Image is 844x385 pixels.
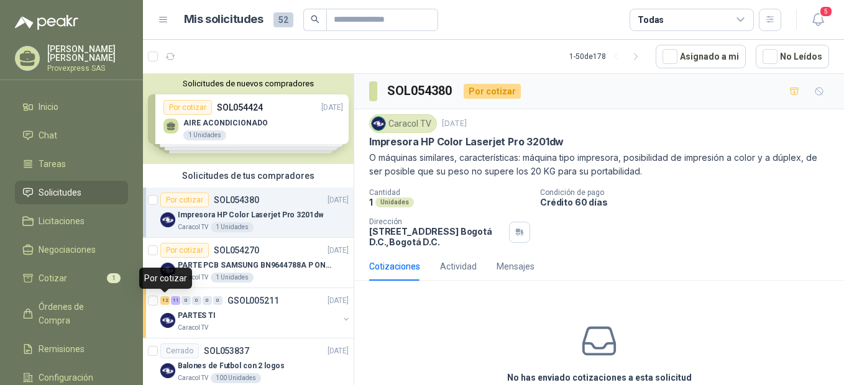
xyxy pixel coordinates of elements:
div: 100 Unidades [211,373,261,383]
div: Por cotizar [139,268,192,289]
a: Licitaciones [15,209,128,233]
span: Remisiones [39,342,85,356]
div: 1 Unidades [211,222,254,232]
p: [DATE] [328,245,349,256]
p: [DATE] [442,118,467,130]
span: Tareas [39,157,66,171]
p: [DATE] [328,345,349,357]
a: Solicitudes [15,181,128,204]
p: Condición de pago [540,188,839,197]
span: Inicio [39,100,58,114]
div: 0 [213,296,222,305]
span: Negociaciones [39,243,96,256]
h3: No has enviado cotizaciones a esta solicitud [507,371,692,384]
div: Cerrado [160,343,199,358]
p: Balones de Futbol con 2 logos [178,360,285,372]
div: Por cotizar [160,192,209,207]
img: Company Logo [160,313,175,328]
p: Impresora HP Color Laserjet Pro 3201dw [369,135,564,148]
p: GSOL005211 [227,296,279,305]
p: Impresora HP Color Laserjet Pro 3201dw [178,209,323,221]
p: 1 [369,197,373,207]
a: 12 11 0 0 0 0 GSOL005211[DATE] Company LogoPARTES TICaracol TV [160,293,351,333]
button: Solicitudes de nuevos compradores [148,79,349,88]
div: 11 [171,296,180,305]
span: Solicitudes [39,186,81,199]
a: Negociaciones [15,238,128,261]
span: 1 [107,273,121,283]
p: SOL054380 [214,196,259,204]
span: Chat [39,129,57,142]
p: Cantidad [369,188,530,197]
img: Company Logo [372,117,385,130]
div: Solicitudes de tus compradores [143,164,354,188]
div: Unidades [375,197,414,207]
p: [PERSON_NAME] [PERSON_NAME] [47,45,128,62]
span: Órdenes de Compra [39,300,116,327]
a: Chat [15,124,128,147]
span: search [311,15,319,24]
a: Órdenes de Compra [15,295,128,332]
h3: SOL054380 [387,81,454,101]
span: Cotizar [39,271,67,285]
div: Solicitudes de nuevos compradoresPor cotizarSOL054424[DATE] AIRE ACONDICIONADO1 UnidadesPor cotiz... [143,74,354,164]
img: Company Logo [160,212,175,227]
div: Cotizaciones [369,260,420,273]
img: Company Logo [160,263,175,278]
div: 0 [203,296,212,305]
div: Actividad [440,260,477,273]
button: Asignado a mi [656,45,746,68]
p: Caracol TV [178,273,208,283]
div: Por cotizar [464,84,521,99]
p: Crédito 60 días [540,197,839,207]
img: Logo peakr [15,15,78,30]
div: 12 [160,296,170,305]
div: 1 Unidades [211,273,254,283]
a: Cotizar1 [15,266,128,290]
span: 5 [819,6,833,17]
a: Remisiones [15,337,128,361]
span: Configuración [39,371,93,384]
a: Por cotizarSOL054270[DATE] Company LogoPARTE PCB SAMSUNG BN9644788A P ONECONNECaracol TV1 Unidades [143,238,354,288]
p: Caracol TV [178,222,208,232]
span: 52 [273,12,293,27]
p: Dirección [369,217,504,226]
p: [DATE] [328,194,349,206]
div: Mensajes [497,260,534,273]
div: 0 [192,296,201,305]
a: Por cotizarSOL054380[DATE] Company LogoImpresora HP Color Laserjet Pro 3201dwCaracol TV1 Unidades [143,188,354,238]
button: No Leídos [756,45,829,68]
div: Todas [638,13,664,27]
div: 0 [181,296,191,305]
h1: Mis solicitudes [184,11,264,29]
p: O máquinas similares, características: máquina tipo impresora, posibilidad de impresión a color y... [369,151,829,178]
a: Tareas [15,152,128,176]
img: Company Logo [160,363,175,378]
p: [DATE] [328,295,349,307]
p: PARTES TI [178,310,216,322]
div: Por cotizar [160,243,209,258]
a: Inicio [15,95,128,119]
p: Caracol TV [178,323,208,333]
span: Licitaciones [39,214,85,228]
div: 1 - 50 de 178 [569,47,646,66]
p: Caracol TV [178,373,208,383]
div: Caracol TV [369,114,437,133]
p: SOL053837 [204,346,249,355]
p: [STREET_ADDRESS] Bogotá D.C. , Bogotá D.C. [369,226,504,247]
p: Provexpress SAS [47,65,128,72]
p: PARTE PCB SAMSUNG BN9644788A P ONECONNE [178,260,333,271]
p: SOL054270 [214,246,259,255]
button: 5 [807,9,829,31]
